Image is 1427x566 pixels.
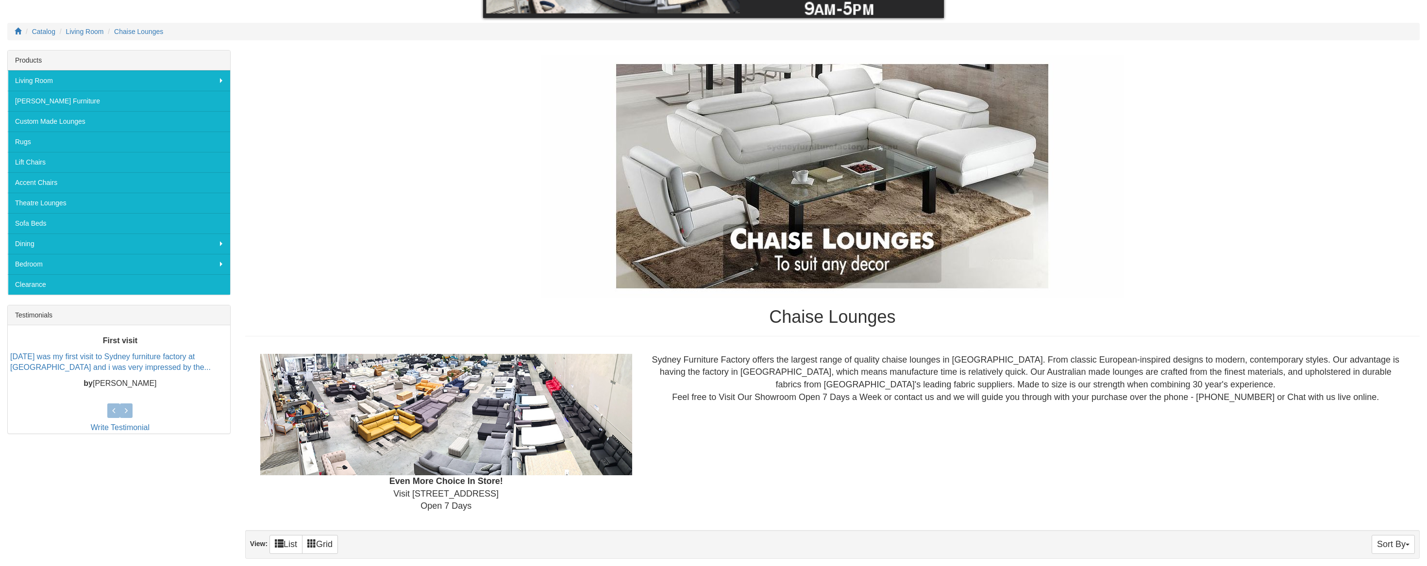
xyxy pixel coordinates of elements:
[8,111,230,132] a: Custom Made Lounges
[8,233,230,254] a: Dining
[10,352,211,372] a: [DATE] was my first visit to Sydney furniture factory at [GEOGRAPHIC_DATA] and i was very impress...
[260,354,632,475] img: Showroom
[91,423,150,432] a: Write Testimonial
[1372,535,1415,554] button: Sort By
[389,476,503,486] b: Even More Choice In Store!
[302,535,338,554] a: Grid
[8,70,230,91] a: Living Room
[32,28,55,35] a: Catalog
[245,307,1420,327] h1: Chaise Lounges
[8,152,230,172] a: Lift Chairs
[10,379,230,390] p: [PERSON_NAME]
[250,540,268,548] strong: View:
[8,274,230,295] a: Clearance
[8,254,230,274] a: Bedroom
[114,28,163,35] a: Chaise Lounges
[639,354,1412,404] div: Sydney Furniture Factory offers the largest range of quality chaise lounges in [GEOGRAPHIC_DATA]....
[8,50,230,70] div: Products
[8,213,230,233] a: Sofa Beds
[66,28,104,35] a: Living Room
[541,55,1124,298] img: Chaise Lounges
[8,132,230,152] a: Rugs
[269,535,302,554] a: List
[253,354,639,513] div: Visit [STREET_ADDRESS] Open 7 Days
[84,380,93,388] b: by
[8,172,230,193] a: Accent Chairs
[8,193,230,213] a: Theatre Lounges
[103,336,137,345] b: First visit
[8,91,230,111] a: [PERSON_NAME] Furniture
[8,305,230,325] div: Testimonials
